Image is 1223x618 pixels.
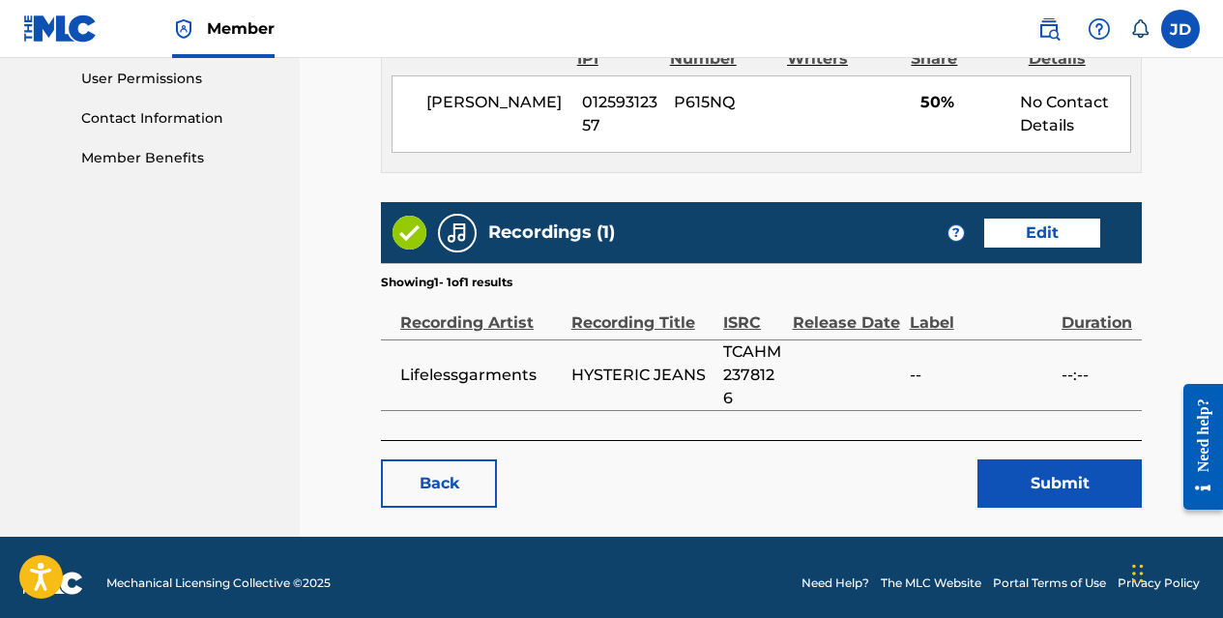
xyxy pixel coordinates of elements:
[1118,574,1200,592] a: Privacy Policy
[1126,525,1223,618] iframe: Chat Widget
[948,225,964,241] span: ?
[23,15,98,43] img: MLC Logo
[1132,544,1144,603] div: Drag
[81,148,277,168] a: Member Benefits
[1037,17,1061,41] img: search
[984,219,1100,248] a: Edit
[400,291,562,335] div: Recording Artist
[571,364,713,387] span: HYSTERIC JEANS
[674,91,779,114] span: P615NQ
[582,91,659,137] span: 01259312357
[1062,364,1132,387] span: --:--
[446,221,469,245] img: Recordings
[400,364,562,387] span: Lifelessgarments
[977,459,1142,508] button: Submit
[910,291,1052,335] div: Label
[881,574,981,592] a: The MLC Website
[1130,19,1150,39] div: Notifications
[393,216,426,250] img: Valid
[571,291,713,335] div: Recording Title
[1169,369,1223,525] iframe: Resource Center
[381,459,497,508] a: Back
[1080,10,1119,48] div: Help
[106,574,331,592] span: Mechanical Licensing Collective © 2025
[723,291,782,335] div: ISRC
[920,91,1005,114] span: 50%
[1030,10,1068,48] a: Public Search
[81,69,277,89] a: User Permissions
[993,574,1106,592] a: Portal Terms of Use
[81,108,277,129] a: Contact Information
[801,574,869,592] a: Need Help?
[381,274,512,291] p: Showing 1 - 1 of 1 results
[488,221,615,244] h5: Recordings (1)
[1161,10,1200,48] div: User Menu
[723,340,782,410] span: TCAHM2378126
[1088,17,1111,41] img: help
[207,17,275,40] span: Member
[910,364,1052,387] span: --
[793,291,900,335] div: Release Date
[1020,91,1130,137] div: No Contact Details
[426,91,568,114] span: [PERSON_NAME]
[1062,291,1132,335] div: Duration
[172,17,195,41] img: Top Rightsholder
